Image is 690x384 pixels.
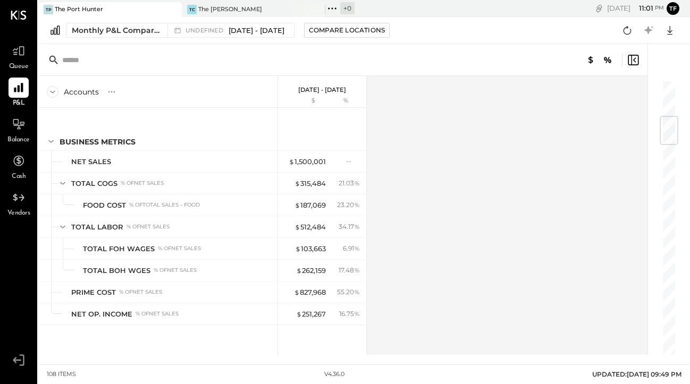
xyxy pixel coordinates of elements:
span: % [354,222,360,231]
div: [DATE] [607,3,664,13]
div: 108 items [47,370,76,379]
div: % of Total Sales - Food [129,201,200,209]
div: % of NET SALES [136,310,179,318]
a: Cash [1,151,37,182]
div: TOTAL LABOR [71,222,123,232]
span: Cash [12,172,26,182]
div: % of NET SALES [127,223,170,231]
div: 827,968 [294,287,326,297]
div: 6.91 [343,244,360,253]
span: $ [296,266,302,275]
div: + 0 [340,2,355,14]
div: 1,500,001 [289,157,326,167]
div: 16.75 [339,309,360,319]
div: copy link [594,3,604,14]
div: TOTAL BOH WGES [83,266,150,276]
div: 187,069 [294,200,326,210]
span: 11 : 01 [632,3,653,13]
span: UPDATED: [DATE] 09:49 PM [592,370,681,378]
div: 34.17 [339,222,360,232]
div: $ [283,97,326,105]
div: BUSINESS METRICS [60,136,136,147]
span: % [354,309,360,318]
span: % [354,200,360,209]
div: % of NET SALES [121,180,164,187]
div: SALES [60,354,84,364]
a: Balance [1,114,37,145]
div: NET OP. INCOME [71,309,132,319]
span: % [354,244,360,252]
div: 262,159 [296,266,326,276]
button: Compare Locations [304,23,390,38]
span: Vendors [7,209,30,218]
div: 17.48 [339,266,360,275]
div: % of NET SALES [154,267,197,274]
div: FOOD COST [83,200,126,210]
span: $ [294,223,300,231]
div: 103,663 [295,244,326,254]
span: % [354,287,360,296]
span: % [354,178,360,187]
a: Vendors [1,187,37,218]
div: Compare Locations [309,25,385,35]
span: $ [294,288,300,296]
button: Monthly P&L Comparison undefined[DATE] - [DATE] [66,23,294,38]
div: 315,484 [294,178,326,189]
div: Monthly P&L Comparison [72,25,161,36]
span: Queue [9,62,29,72]
a: Queue [1,41,37,72]
div: % [329,97,363,105]
a: P&L [1,78,37,108]
div: 251,267 [296,309,326,319]
span: P&L [13,99,25,108]
div: 512,484 [294,222,326,232]
div: The [PERSON_NAME] [198,5,262,14]
div: The Port Hunter [55,5,103,14]
div: TC [187,5,197,14]
span: $ [294,201,300,209]
div: NET SALES [71,157,111,167]
div: % of NET SALES [119,288,162,296]
div: PRIME COST [71,287,116,297]
div: % of NET SALES [158,245,201,252]
p: [DATE] - [DATE] [298,86,346,93]
button: tf [667,2,679,15]
div: 55.20 [337,287,360,297]
span: $ [289,157,294,166]
span: $ [294,179,300,187]
div: -- [346,157,360,166]
span: $ [296,310,302,318]
span: [DATE] - [DATE] [229,25,284,36]
div: TOTAL FOH WAGES [83,244,155,254]
div: Accounts [64,87,99,97]
span: Balance [7,135,30,145]
span: % [354,266,360,274]
div: 23.20 [337,200,360,210]
span: pm [655,4,664,12]
span: undefined [186,28,226,33]
div: 21.03 [339,178,360,188]
div: TP [44,5,53,14]
div: v 4.36.0 [324,370,344,379]
div: TOTAL COGS [71,178,117,189]
span: $ [295,244,301,253]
